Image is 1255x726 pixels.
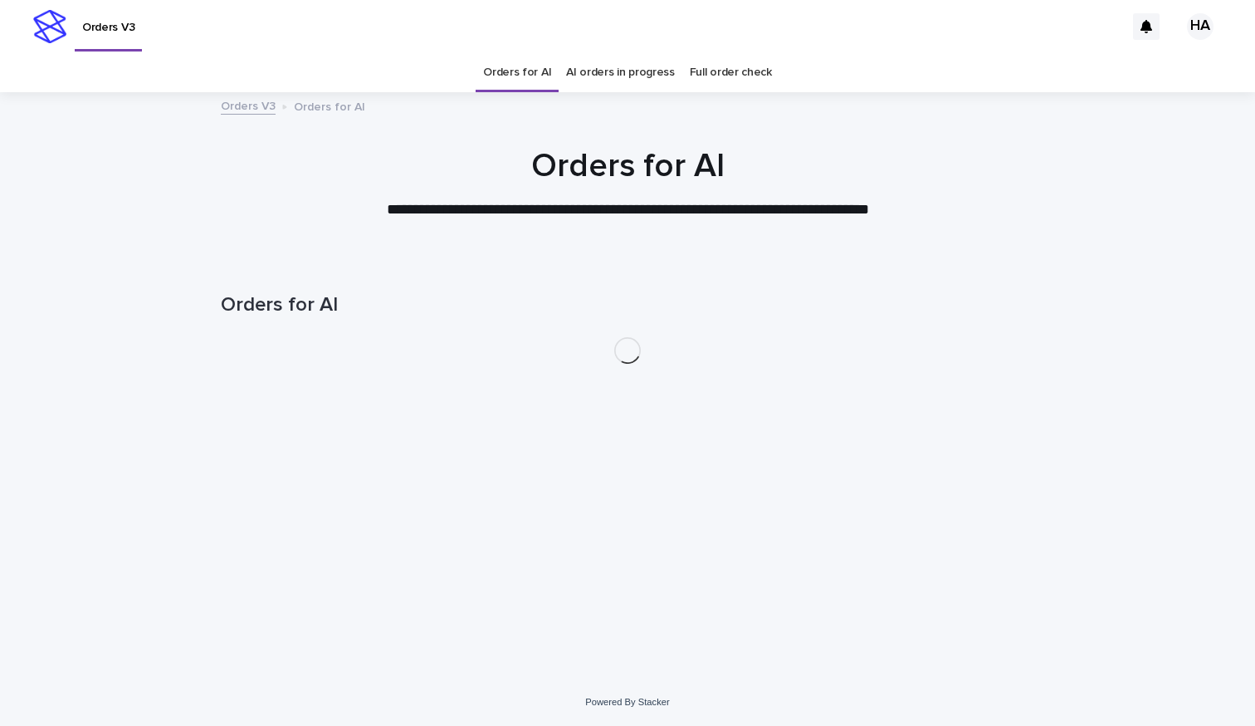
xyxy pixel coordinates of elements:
a: Orders for AI [483,53,551,92]
img: stacker-logo-s-only.png [33,10,66,43]
a: Orders V3 [221,96,276,115]
div: HA [1187,13,1213,40]
p: Orders for AI [294,96,365,115]
a: Powered By Stacker [585,697,669,707]
a: AI orders in progress [566,53,675,92]
h1: Orders for AI [221,146,1034,186]
h1: Orders for AI [221,293,1034,317]
a: Full order check [690,53,772,92]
